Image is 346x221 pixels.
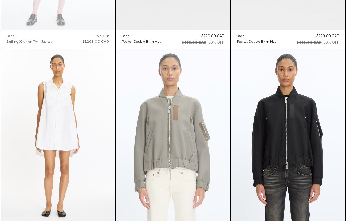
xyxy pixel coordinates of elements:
div: $440.00 CAD [182,40,206,46]
div: $440.00 CAD [297,40,321,46]
div: Sold out [95,34,109,39]
a: Pocket Double Brim Hat [122,39,161,45]
a: Sacai [237,34,276,39]
div: Sacai [122,34,130,39]
div: $220.00 CAD [316,34,339,39]
a: Sacai [122,34,161,39]
div: 50% OFF [323,40,339,46]
div: Sacai [237,34,246,39]
a: Sacai [7,34,52,39]
a: Pocket Double Brim Hat [237,39,276,45]
div: $220.00 CAD [201,34,224,39]
a: Suiting x Nylon Twill Jacket [7,39,52,45]
div: $1,263.00 CAD [83,39,109,45]
div: 50% OFF [208,40,224,46]
div: Sacai [7,34,15,39]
